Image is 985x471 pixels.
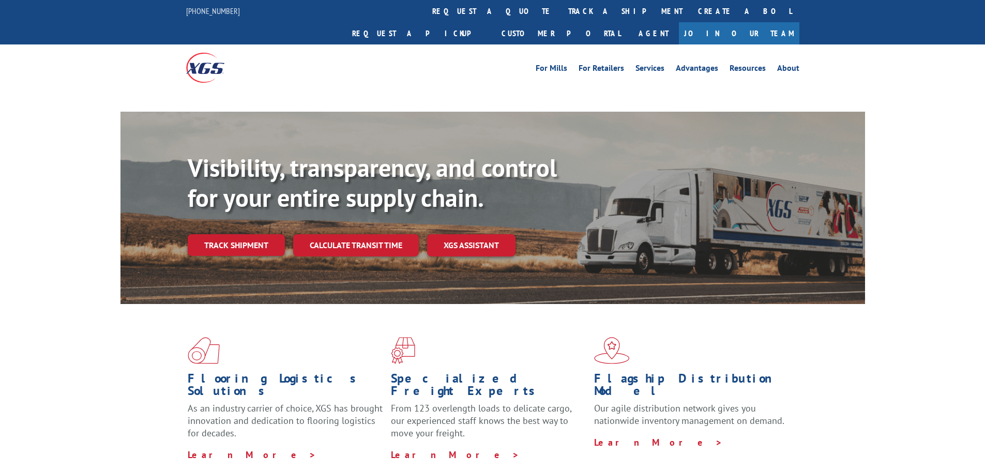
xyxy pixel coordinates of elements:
[391,337,415,364] img: xgs-icon-focused-on-flooring-red
[628,22,679,44] a: Agent
[494,22,628,44] a: Customer Portal
[188,234,285,256] a: Track shipment
[676,64,718,75] a: Advantages
[391,372,586,402] h1: Specialized Freight Experts
[188,449,316,461] a: Learn More >
[188,151,557,214] b: Visibility, transparency, and control for your entire supply chain.
[188,372,383,402] h1: Flooring Logistics Solutions
[730,64,766,75] a: Resources
[579,64,624,75] a: For Retailers
[594,372,790,402] h1: Flagship Distribution Model
[594,436,723,448] a: Learn More >
[391,449,520,461] a: Learn More >
[679,22,799,44] a: Join Our Team
[536,64,567,75] a: For Mills
[344,22,494,44] a: Request a pickup
[188,402,383,439] span: As an industry carrier of choice, XGS has brought innovation and dedication to flooring logistics...
[594,402,784,427] span: Our agile distribution network gives you nationwide inventory management on demand.
[188,337,220,364] img: xgs-icon-total-supply-chain-intelligence-red
[594,337,630,364] img: xgs-icon-flagship-distribution-model-red
[293,234,419,256] a: Calculate transit time
[635,64,664,75] a: Services
[391,402,586,448] p: From 123 overlength loads to delicate cargo, our experienced staff knows the best way to move you...
[186,6,240,16] a: [PHONE_NUMBER]
[427,234,516,256] a: XGS ASSISTANT
[777,64,799,75] a: About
